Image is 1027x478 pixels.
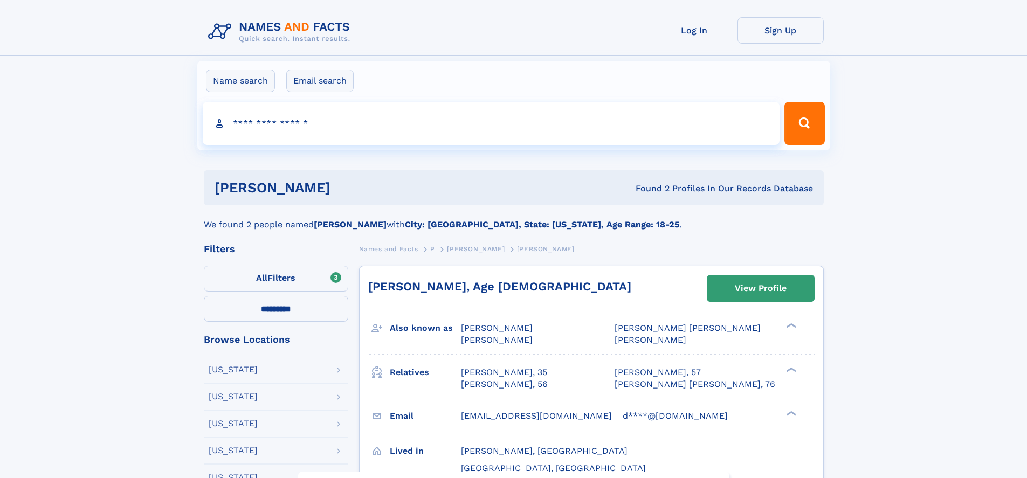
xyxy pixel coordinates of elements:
[286,70,354,92] label: Email search
[390,407,461,425] h3: Email
[461,411,612,421] span: [EMAIL_ADDRESS][DOMAIN_NAME]
[209,419,258,428] div: [US_STATE]
[461,335,533,345] span: [PERSON_NAME]
[359,242,418,255] a: Names and Facts
[461,366,547,378] a: [PERSON_NAME], 35
[430,242,435,255] a: P
[204,335,348,344] div: Browse Locations
[314,219,387,230] b: [PERSON_NAME]
[517,245,575,253] span: [PERSON_NAME]
[430,245,435,253] span: P
[209,365,258,374] div: [US_STATE]
[461,323,533,333] span: [PERSON_NAME]
[735,276,787,301] div: View Profile
[204,17,359,46] img: Logo Names and Facts
[784,410,797,417] div: ❯
[784,102,824,145] button: Search Button
[615,323,761,333] span: [PERSON_NAME] [PERSON_NAME]
[209,392,258,401] div: [US_STATE]
[447,242,505,255] a: [PERSON_NAME]
[203,102,780,145] input: search input
[483,183,813,195] div: Found 2 Profiles In Our Records Database
[615,378,775,390] a: [PERSON_NAME] [PERSON_NAME], 76
[784,322,797,329] div: ❯
[204,266,348,292] label: Filters
[368,280,631,293] a: [PERSON_NAME], Age [DEMOGRAPHIC_DATA]
[405,219,679,230] b: City: [GEOGRAPHIC_DATA], State: [US_STATE], Age Range: 18-25
[204,244,348,254] div: Filters
[209,446,258,455] div: [US_STATE]
[206,70,275,92] label: Name search
[390,319,461,337] h3: Also known as
[737,17,824,44] a: Sign Up
[615,366,701,378] a: [PERSON_NAME], 57
[784,366,797,373] div: ❯
[256,273,267,283] span: All
[461,378,548,390] a: [PERSON_NAME], 56
[707,275,814,301] a: View Profile
[390,442,461,460] h3: Lived in
[447,245,505,253] span: [PERSON_NAME]
[651,17,737,44] a: Log In
[390,363,461,382] h3: Relatives
[204,205,824,231] div: We found 2 people named with .
[215,181,483,195] h1: [PERSON_NAME]
[461,463,646,473] span: [GEOGRAPHIC_DATA], [GEOGRAPHIC_DATA]
[615,335,686,345] span: [PERSON_NAME]
[461,446,628,456] span: [PERSON_NAME], [GEOGRAPHIC_DATA]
